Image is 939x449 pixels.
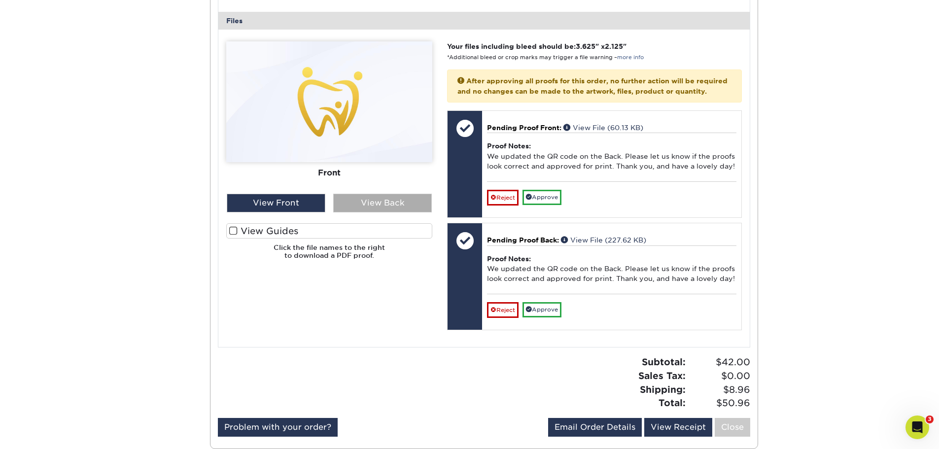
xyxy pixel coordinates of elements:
[226,243,432,268] h6: Click the file names to the right to download a PDF proof.
[218,418,338,437] a: Problem with your order?
[926,415,934,423] span: 3
[218,12,750,30] div: Files
[617,54,644,61] a: more info
[487,302,519,318] a: Reject
[227,194,325,212] div: View Front
[689,396,750,410] span: $50.96
[226,162,432,184] div: Front
[487,190,519,206] a: Reject
[642,356,686,367] strong: Subtotal:
[487,245,736,294] div: We updated the QR code on the Back. Please let us know if the proofs look correct and approved fo...
[487,236,559,244] span: Pending Proof Back:
[487,133,736,181] div: We updated the QR code on the Back. Please let us know if the proofs look correct and approved fo...
[563,124,643,132] a: View File (60.13 KB)
[522,190,561,205] a: Approve
[522,302,561,317] a: Approve
[689,369,750,383] span: $0.00
[487,255,531,263] strong: Proof Notes:
[457,77,728,95] strong: After approving all proofs for this order, no further action will be required and no changes can ...
[447,42,626,50] strong: Your files including bleed should be: " x "
[487,142,531,150] strong: Proof Notes:
[447,54,644,61] small: *Additional bleed or crop marks may trigger a file warning –
[638,370,686,381] strong: Sales Tax:
[689,355,750,369] span: $42.00
[689,383,750,397] span: $8.96
[333,194,432,212] div: View Back
[905,415,929,439] iframe: Intercom live chat
[644,418,712,437] a: View Receipt
[487,124,561,132] span: Pending Proof Front:
[659,397,686,408] strong: Total:
[561,236,646,244] a: View File (227.62 KB)
[226,223,432,239] label: View Guides
[715,418,750,437] a: Close
[640,384,686,395] strong: Shipping:
[605,42,623,50] span: 2.125
[576,42,595,50] span: 3.625
[548,418,642,437] a: Email Order Details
